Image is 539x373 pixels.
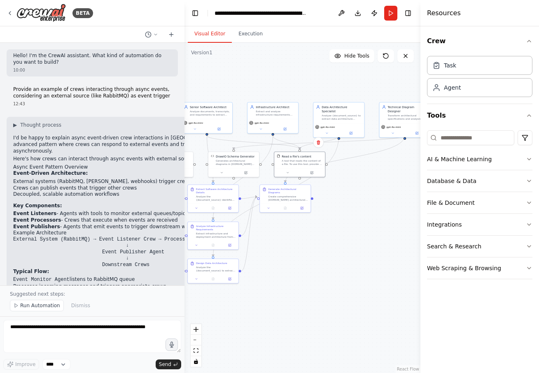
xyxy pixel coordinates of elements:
[165,30,178,39] button: Start a new chat
[427,192,532,213] button: File & Document
[273,127,297,132] button: Open in side panel
[142,151,194,177] div: Event Queue ListenerSimulates listening to an external event queue and returns mock event data wi...
[329,49,374,63] button: Hide Tools
[187,185,239,213] div: Extract Software Architecture DetailsAnalyze the {document_source} identified in the event payloa...
[168,170,191,175] button: Open in side panel
[169,195,185,273] g: Edge from deeb8bd7-c303-42ae-b7ec-bf2c39ff4aa5 to c6c6d676-5dba-4f11-8d2e-34b97ee7e5ff
[268,195,308,202] div: Create comprehensive [DOMAIN_NAME] architectural diagrams based on the analysis results from all ...
[223,276,237,281] button: Open in side panel
[13,86,171,99] p: Provide an example of crews interacting through async events, considering an external source (lik...
[71,302,90,309] span: Dismiss
[204,276,222,281] button: No output available
[271,136,302,149] g: Edge from 58eabee3-fa28-4a18-a1c5-4b2ccb47f8c1 to b0d48ce2-27ad-40eb-bce4-6f900dc0540f
[211,154,214,158] img: DrawIO Schema Generator
[13,178,268,185] li: External systems (RabbitMQ, [PERSON_NAME], webhooks) trigger crew executions
[405,131,429,136] button: Open in side panel
[150,159,191,166] div: Simulates listening to an external event queue and returns mock event data with realistic structu...
[196,262,227,265] div: Design Data Architecture
[234,170,258,175] button: Open in side panel
[13,203,62,209] strong: Key Components:
[241,195,257,273] g: Edge from c6c6d676-5dba-4f11-8d2e-34b97ee7e5ff to 9d2c790f-a1f0-4fcd-b3b8-730a7b1cbe8c
[313,137,324,148] button: Delete node
[427,30,532,53] button: Crew
[427,8,461,18] h4: Resources
[187,222,239,250] div: Analyze Infrastructure RequirementsExtract infrastructure and deployment architecture from the {d...
[282,154,311,158] div: Read a file's content
[72,8,93,18] div: BETA
[205,136,301,149] g: Edge from dfd621a0-5492-4f34-84a3-8202d1ea24af to b0d48ce2-27ad-40eb-bce4-6f900dc0540f
[259,185,311,213] div: Generate Architectural DiagramsCreate comprehensive [DOMAIN_NAME] architectural diagrams based on...
[13,156,268,162] p: Here's how crews can interact through async events with external sources like RabbitMQ:
[427,170,532,192] button: Database & Data
[191,324,201,335] button: zoom in
[13,224,268,230] li: - Agents that emit events to trigger downstream workflows
[13,67,171,73] div: 10:00
[211,136,275,219] g: Edge from 58eabee3-fa28-4a18-a1c5-4b2ccb47f8c1 to f56a6ddb-866b-45ec-a49c-cb4f511f87eb
[191,335,201,345] button: zoom out
[427,104,532,127] button: Tools
[13,185,268,192] li: Crews can publish events that trigger other crews
[388,105,428,113] div: Technical Diagram Designer
[190,105,230,109] div: Senior Software Architect
[196,225,236,231] div: Analyze Infrastructure Requirements
[156,359,181,369] button: Send
[13,230,268,236] h2: Example Architecture
[13,135,268,154] p: I'd be happy to explain async event-driven crew interactions in [GEOGRAPHIC_DATA]! This is an adv...
[3,359,39,370] button: Improve
[189,121,203,125] span: gpt-4o-mini
[13,191,268,198] li: Decoupled, scalable automation workflows
[13,236,268,268] code: External System (RabbitMQ) → Event Listener Crew → Processing Crew → Notification Crew ↓ Event Pu...
[223,206,237,211] button: Open in side panel
[189,7,201,19] button: Hide left sidebar
[204,206,222,211] button: No output available
[444,83,461,92] div: Agent
[397,367,419,371] a: React Flow attribution
[320,125,335,129] span: gpt-4o-mini
[67,300,94,311] button: Dismiss
[427,236,532,257] button: Search & Research
[13,283,268,290] li: Processes incoming messages and triggers appropriate crews
[282,159,322,166] div: A tool that reads the content of a file. To use this tool, provide a 'file_path' parameter with t...
[13,217,268,224] li: - Crews that execute when events are received
[427,127,532,286] div: Tools
[191,324,201,367] div: React Flow controls
[191,345,201,356] button: fit view
[169,195,185,201] g: Edge from deeb8bd7-c303-42ae-b7ec-bf2c39ff4aa5 to 95ca9dfc-ac8e-4339-bdec-35cbb3f7fb1d
[181,102,233,134] div: Senior Software ArchitectAnalyze documents, transcripts, and requirements to extract detailed sof...
[216,159,257,166] div: Generates architectural diagrams in [DOMAIN_NAME] XML format based on schema type and architectur...
[427,257,532,279] button: Web Scraping & Browsing
[300,170,324,175] button: Open in side panel
[313,102,364,138] div: Data Architecture SpecialistAnalyze {document_source} to extract data architecture requirements i...
[166,338,178,351] button: Click to speak your automation idea
[10,291,175,297] p: Suggested next steps:
[295,206,309,211] button: Open in side panel
[256,105,296,109] div: Infrastructure Architect
[204,243,222,248] button: No output available
[13,122,17,128] span: ▶
[10,300,64,311] button: Run Automation
[247,102,299,134] div: Infrastructure ArchitectExtract and analyze infrastructure requirements from {document_source}, f...
[215,9,307,17] nav: breadcrumb
[208,151,259,177] div: DrawIO Schema GeneratorDrawIO Schema GeneratorGenerates architectural diagrams in [DOMAIN_NAME] X...
[13,170,88,176] strong: Event-Driven Architecture:
[241,195,257,238] g: Edge from f56a6ddb-866b-45ec-a49c-cb4f511f87eb to 9d2c790f-a1f0-4fcd-b3b8-730a7b1cbe8c
[196,188,236,194] div: Extract Software Architecture Details
[13,277,70,283] code: Event Monitor Agent
[379,102,431,138] div: Technical Diagram DesignerTransform architectural specifications and analysis results into compre...
[427,148,532,170] button: AI & Machine Learning
[191,49,212,56] div: Version 1
[254,121,269,125] span: gpt-4o-mini
[13,224,60,229] strong: Event Publishers
[16,4,66,22] img: Logo
[190,110,230,116] div: Analyze documents, transcripts, and requirements to extract detailed software architecture inform...
[188,25,232,43] button: Visual Editor
[196,232,236,239] div: Extract infrastructure and deployment architecture from the {document_source} focusing on network...
[388,114,428,120] div: Transform architectural specifications and analysis results into comprehensive technical diagrams...
[20,302,60,309] span: Run Automation
[20,122,61,128] span: Thought process
[256,110,296,116] div: Extract and analyze infrastructure requirements from {document_source}, focusing on network topol...
[13,276,268,283] li: listens to RabbitMQ queue
[283,136,407,182] g: Edge from c039d9b1-1f90-43a6-b915-90ece7886842 to 9d2c790f-a1f0-4fcd-b3b8-730a7b1cbe8c
[216,154,254,158] div: DrawIO Schema Generator
[13,122,61,128] button: ▶Thought process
